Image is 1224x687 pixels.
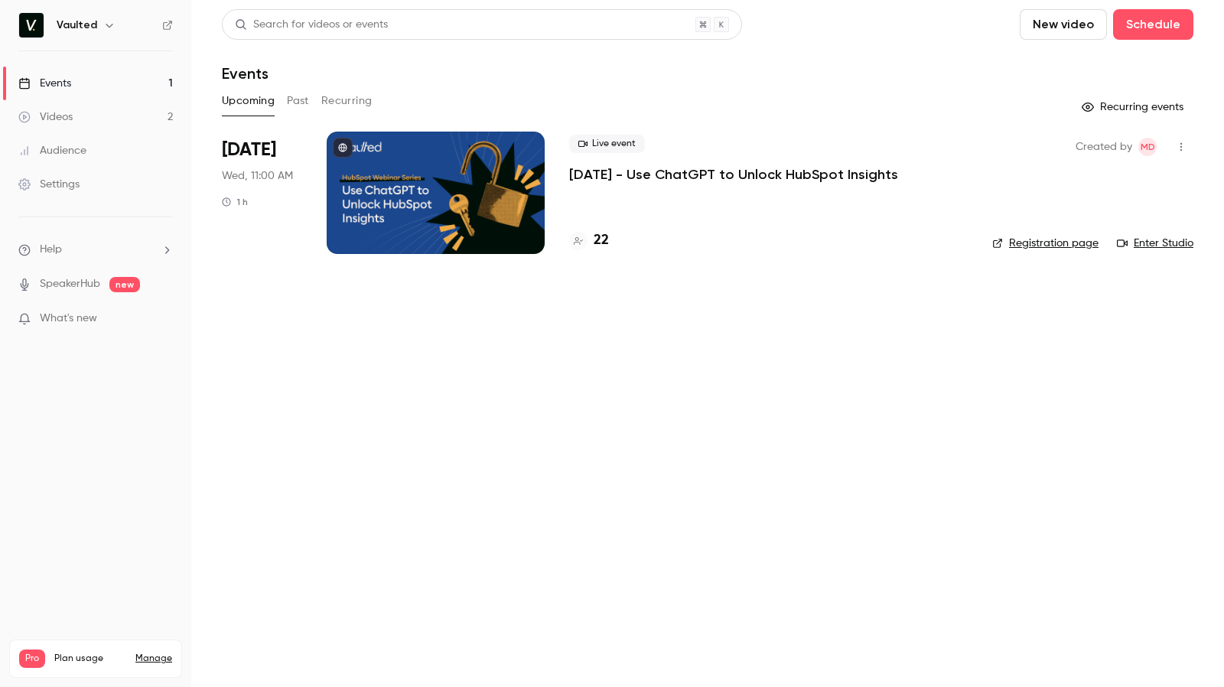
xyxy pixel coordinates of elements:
button: Upcoming [222,89,275,113]
div: Videos [18,109,73,125]
li: help-dropdown-opener [18,242,173,258]
button: Past [287,89,309,113]
span: Created by [1076,138,1132,156]
span: Live event [569,135,645,153]
span: MD [1141,138,1155,156]
button: New video [1020,9,1107,40]
a: [DATE] - Use ChatGPT to Unlock HubSpot Insights [569,165,898,184]
span: Plan usage [54,653,126,665]
span: Matt Deal [1138,138,1157,156]
h1: Events [222,64,269,83]
button: Recurring events [1075,95,1193,119]
a: Enter Studio [1117,236,1193,251]
div: Search for videos or events [235,17,388,33]
div: Audience [18,143,86,158]
span: Help [40,242,62,258]
div: Aug 13 Wed, 11:00 AM (America/New York) [222,132,302,254]
h4: 22 [594,230,609,251]
h6: Vaulted [57,18,97,33]
div: Settings [18,177,80,192]
span: What's new [40,311,97,327]
span: Wed, 11:00 AM [222,168,293,184]
span: Pro [19,650,45,668]
span: [DATE] [222,138,276,162]
div: Events [18,76,71,91]
button: Recurring [321,89,373,113]
img: Vaulted [19,13,44,37]
a: 22 [569,230,609,251]
a: Registration page [992,236,1099,251]
button: Schedule [1113,9,1193,40]
a: Manage [135,653,172,665]
span: new [109,277,140,292]
div: 1 h [222,196,248,208]
a: SpeakerHub [40,276,100,292]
